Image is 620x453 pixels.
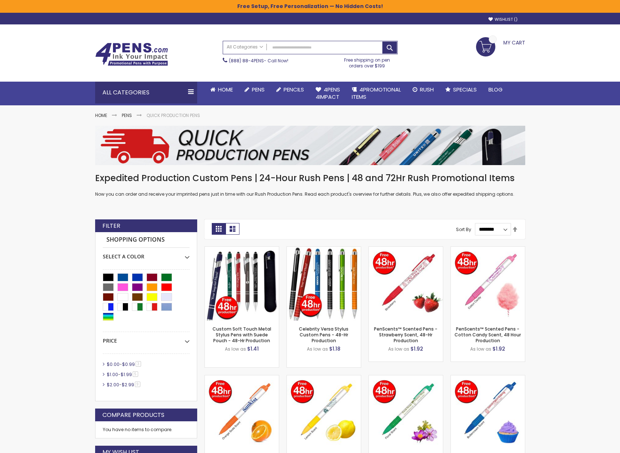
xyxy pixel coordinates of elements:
span: Pens [252,86,265,93]
a: Wishlist [488,17,518,22]
img: PenScents™ Scented Pens - Floral Scent, 48 HR Production [369,375,443,449]
span: $1.92 [410,345,423,352]
a: Home [204,82,239,98]
a: Custom Soft Touch Metal Stylus Pens with Suede Pouch - 48-Hr Production [205,246,279,253]
div: Select A Color [103,248,190,260]
img: PenScents™ Scented Pens - Cotton Candy Scent, 48 Hour Production [451,247,525,321]
a: Blog [483,82,508,98]
span: Specials [453,86,477,93]
a: PenScents™ Scented Pens - Orange Scent, 48 Hr Production [205,375,279,381]
strong: Quick Production Pens [147,112,200,118]
div: Price [103,332,190,344]
span: $0.00 [107,361,120,367]
span: As low as [307,346,328,352]
a: PenScents™ Scented Pens - Buttercream Scent, 48HR Production [451,375,525,381]
a: Pens [122,112,132,118]
a: PenScents™ Scented Pens - Cotton Candy Scent, 48 Hour Production [455,326,521,344]
div: All Categories [95,82,197,104]
span: $1.00 [107,371,118,378]
a: PenScents™ Scented Pens - Lemon Scent, 48 HR Production [287,375,361,381]
span: 4Pens 4impact [316,86,340,101]
strong: Grid [212,223,226,235]
span: $1.92 [492,345,505,352]
img: PenScents™ Scented Pens - Buttercream Scent, 48HR Production [451,375,525,449]
p: Now you can order and receive your imprinted pens just in time with our Rush Production Pens. Rea... [95,191,525,197]
span: As low as [388,346,409,352]
img: 4Pens Custom Pens and Promotional Products [95,43,168,66]
span: $1.41 [247,345,259,352]
span: 4PROMOTIONAL ITEMS [352,86,401,101]
a: $1.00-$1.995 [105,371,141,378]
span: All Categories [227,44,263,50]
span: $0.99 [122,361,135,367]
a: PenScents™ Scented Pens - Strawberry Scent, 48-Hr Production [369,246,443,253]
a: Rush [407,82,440,98]
a: Home [95,112,107,118]
a: Celebrity Versa Stylus Custom Pens - 48-Hr Production [287,246,361,253]
a: 4Pens4impact [310,82,346,105]
div: You have no items to compare. [95,421,197,438]
span: $1.99 [121,371,132,378]
span: - Call Now! [229,58,288,64]
a: (888) 88-4PENS [229,58,264,64]
img: Custom Soft Touch Metal Stylus Pens with Suede Pouch - 48-Hr Production [205,247,279,321]
span: As low as [225,346,246,352]
span: 9 [135,382,140,387]
h1: Expedited Production Custom Pens | 24-Hour Rush Pens | 48 and 72Hr Rush Promotional Items [95,172,525,184]
a: Pencils [270,82,310,98]
span: $1.18 [329,345,340,352]
a: All Categories [223,41,267,53]
a: $2.00-$2.999 [105,382,143,388]
label: Sort By [456,226,471,232]
strong: Filter [102,222,120,230]
a: Celebrity Versa Stylus Custom Pens - 48-Hr Production [299,326,348,344]
img: PenScents™ Scented Pens - Strawberry Scent, 48-Hr Production [369,247,443,321]
span: $2.00 [107,382,119,388]
span: Rush [420,86,434,93]
a: $0.00-$0.993 [105,361,144,367]
span: As low as [470,346,491,352]
span: 3 [136,361,141,367]
img: Quick Production Pens [95,126,525,165]
img: Celebrity Versa Stylus Custom Pens - 48-Hr Production [287,247,361,321]
img: PenScents™ Scented Pens - Orange Scent, 48 Hr Production [205,375,279,449]
a: Specials [440,82,483,98]
a: PenScents™ Scented Pens - Cotton Candy Scent, 48 Hour Production [451,246,525,253]
span: Pencils [284,86,304,93]
strong: Shopping Options [103,232,190,248]
span: Home [218,86,233,93]
span: 5 [133,371,138,377]
a: 4PROMOTIONALITEMS [346,82,407,105]
img: PenScents™ Scented Pens - Lemon Scent, 48 HR Production [287,375,361,449]
a: PenScents™ Scented Pens - Strawberry Scent, 48-Hr Production [374,326,437,344]
span: $2.99 [122,382,134,388]
a: Custom Soft Touch Metal Stylus Pens with Suede Pouch - 48-Hr Production [212,326,271,344]
strong: Compare Products [102,411,164,419]
span: Blog [488,86,503,93]
a: Pens [239,82,270,98]
div: Free shipping on pen orders over $199 [336,54,398,69]
a: PenScents™ Scented Pens - Floral Scent, 48 HR Production [369,375,443,381]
